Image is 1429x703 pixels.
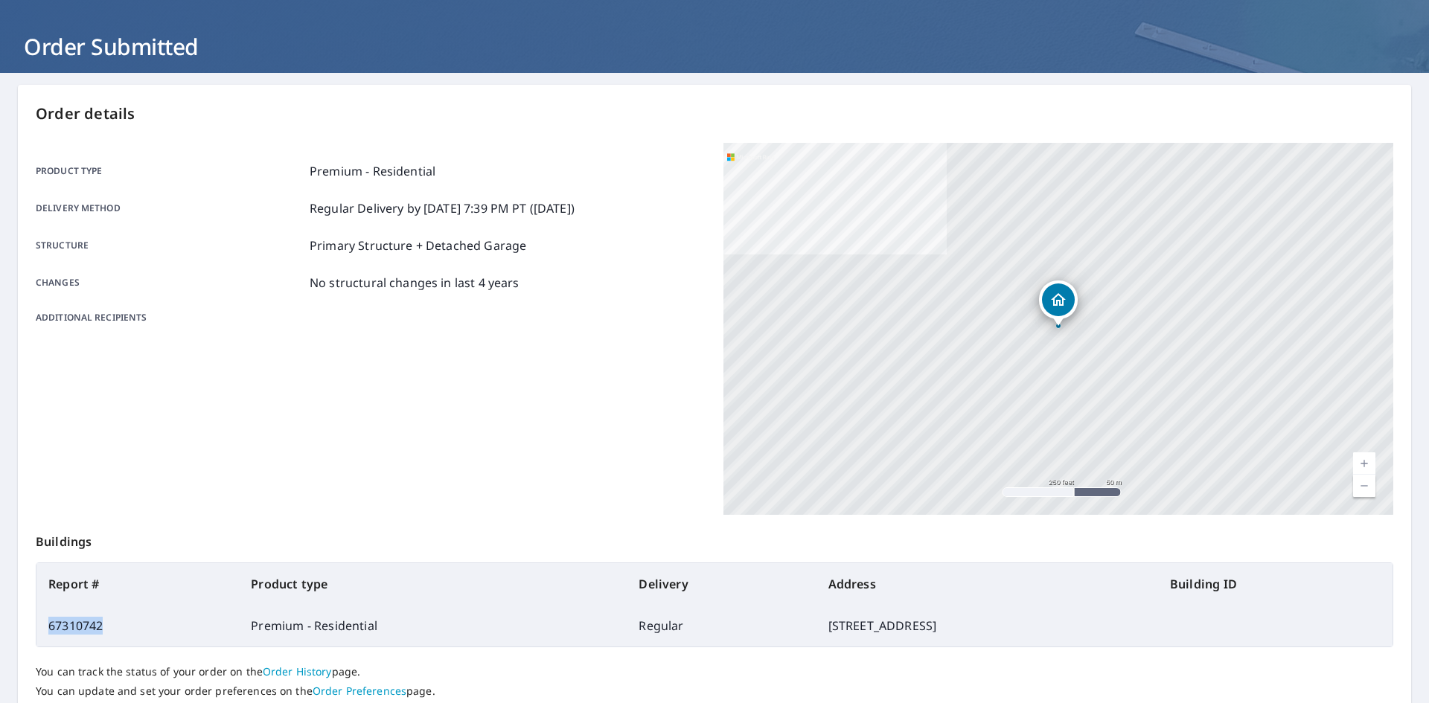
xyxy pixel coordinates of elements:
[36,563,239,605] th: Report #
[310,237,526,254] p: Primary Structure + Detached Garage
[1353,475,1375,497] a: Current Level 17, Zoom Out
[627,563,816,605] th: Delivery
[1353,452,1375,475] a: Current Level 17, Zoom In
[36,162,304,180] p: Product type
[310,162,435,180] p: Premium - Residential
[36,311,304,324] p: Additional recipients
[310,274,520,292] p: No structural changes in last 4 years
[313,684,406,698] a: Order Preferences
[36,199,304,217] p: Delivery method
[36,665,1393,678] p: You can track the status of your order on the page.
[1039,280,1078,327] div: Dropped pin, building 1, Residential property, 2852 NW 71st St Seattle, WA 98117
[263,664,332,678] a: Order History
[36,274,304,292] p: Changes
[239,605,627,646] td: Premium - Residential
[627,605,816,646] td: Regular
[36,515,1393,562] p: Buildings
[310,199,575,217] p: Regular Delivery by [DATE] 7:39 PM PT ([DATE])
[1158,563,1393,605] th: Building ID
[816,605,1158,646] td: [STREET_ADDRESS]
[36,605,239,646] td: 67310742
[36,237,304,254] p: Structure
[36,103,1393,125] p: Order details
[816,563,1158,605] th: Address
[18,31,1411,62] h1: Order Submitted
[239,563,627,605] th: Product type
[36,684,1393,698] p: You can update and set your order preferences on the page.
